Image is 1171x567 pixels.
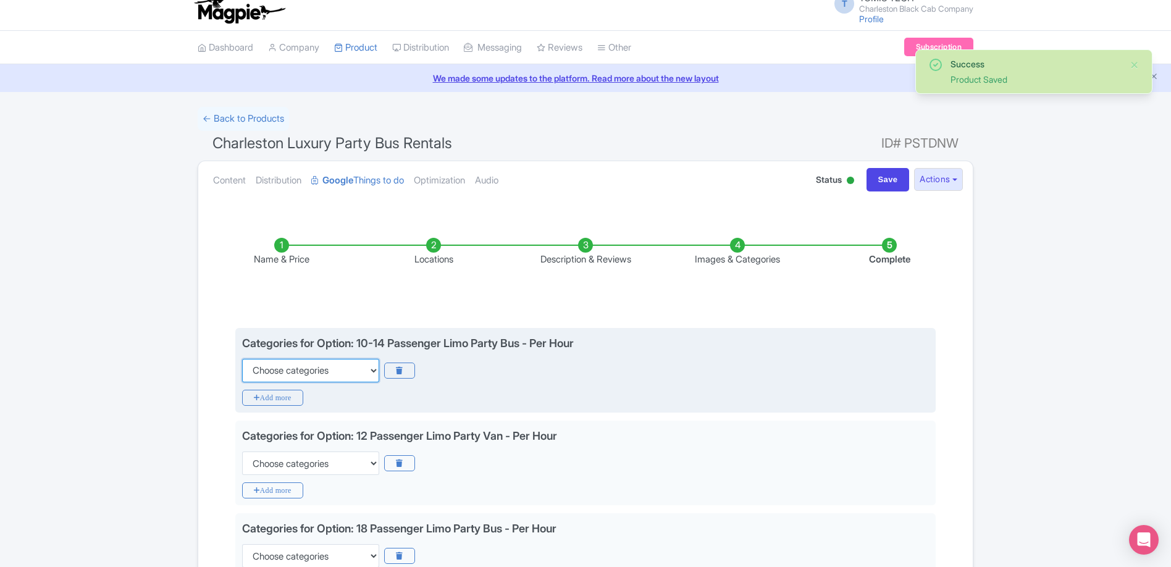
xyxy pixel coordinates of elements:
a: ← Back to Products [198,107,289,131]
button: Close announcement [1149,70,1159,85]
div: Categories for Option: 10-14 Passenger Limo Party Bus - Per Hour [242,337,574,350]
li: Name & Price [206,238,358,267]
a: Other [597,31,631,65]
div: Categories for Option: 18 Passenger Limo Party Bus - Per Hour [242,522,556,535]
div: Success [951,57,1120,70]
a: Profile [859,14,884,24]
a: Dashboard [198,31,253,65]
span: Charleston Luxury Party Bus Rentals [212,134,452,152]
a: Messaging [464,31,522,65]
div: Product Saved [951,73,1120,86]
div: Active [844,172,857,191]
a: Optimization [414,161,465,200]
a: Product [334,31,377,65]
i: Add more [242,482,303,498]
li: Description & Reviews [510,238,661,267]
button: Close [1130,57,1140,72]
div: Categories for Option: 12 Passenger Limo Party Van - Per Hour [242,429,557,442]
strong: Google [322,174,353,188]
a: We made some updates to the platform. Read more about the new layout [7,72,1164,85]
a: Distribution [392,31,449,65]
a: Company [268,31,319,65]
span: Status [816,173,842,186]
a: Reviews [537,31,582,65]
small: Charleston Black Cab Company [859,5,973,13]
div: Open Intercom Messenger [1129,525,1159,555]
i: Add more [242,390,303,406]
li: Complete [813,238,965,267]
input: Save [867,168,910,191]
a: Audio [475,161,498,200]
a: Content [213,161,246,200]
span: ID# PSTDNW [881,131,959,156]
a: GoogleThings to do [311,161,404,200]
a: Subscription [904,38,973,56]
li: Images & Categories [661,238,813,267]
button: Actions [914,168,963,191]
li: Locations [358,238,510,267]
a: Distribution [256,161,301,200]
